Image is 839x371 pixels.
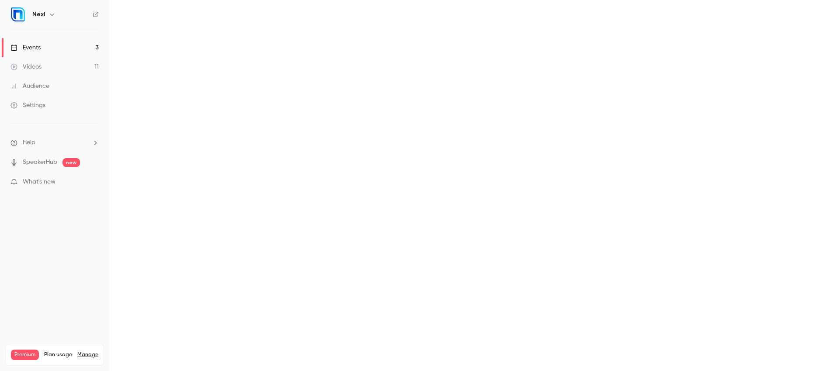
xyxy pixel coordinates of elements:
[77,351,98,358] a: Manage
[11,350,39,360] span: Premium
[10,82,49,90] div: Audience
[44,351,72,358] span: Plan usage
[11,7,25,21] img: Nexl
[10,43,41,52] div: Events
[10,138,99,147] li: help-dropdown-opener
[10,62,42,71] div: Videos
[10,101,45,110] div: Settings
[62,158,80,167] span: new
[23,138,35,147] span: Help
[23,158,57,167] a: SpeakerHub
[23,177,55,187] span: What's new
[32,10,45,19] h6: Nexl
